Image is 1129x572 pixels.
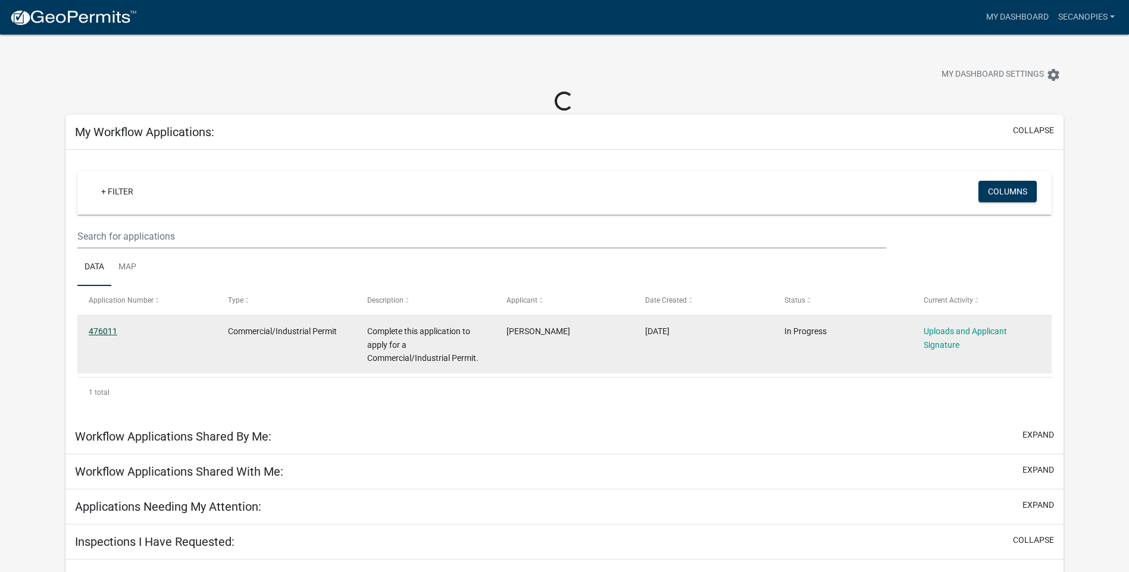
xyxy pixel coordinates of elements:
[942,68,1044,82] span: My Dashboard Settings
[77,249,111,287] a: Data
[1022,499,1054,511] button: expand
[228,326,337,336] span: Commercial/Industrial Permit
[89,326,117,336] a: 476011
[1013,124,1054,137] button: collapse
[77,224,886,249] input: Search for applications
[784,326,827,336] span: In Progress
[77,286,217,315] datatable-header-cell: Application Number
[367,326,479,363] span: Complete this application to apply for a Commercial/Industrial Permit.
[1046,68,1061,82] i: settings
[111,249,143,287] a: Map
[495,286,634,315] datatable-header-cell: Applicant
[75,499,261,514] h5: Applications Needing My Attention:
[784,296,805,304] span: Status
[634,286,773,315] datatable-header-cell: Date Created
[645,326,670,336] span: 09/09/2025
[75,464,283,479] h5: Workflow Applications Shared With Me:
[506,296,537,304] span: Applicant
[773,286,912,315] datatable-header-cell: Status
[978,181,1037,202] button: Columns
[981,6,1053,29] a: My Dashboard
[89,296,154,304] span: Application Number
[506,326,570,336] span: Nicole Ponziano
[645,296,687,304] span: Date Created
[1022,464,1054,476] button: expand
[1053,6,1119,29] a: secanopies
[77,378,1052,407] div: 1 total
[75,429,271,444] h5: Workflow Applications Shared By Me:
[75,125,214,139] h5: My Workflow Applications:
[1022,429,1054,441] button: expand
[228,296,243,304] span: Type
[1013,534,1054,546] button: collapse
[75,535,234,549] h5: Inspections I Have Requested:
[924,296,973,304] span: Current Activity
[65,150,1064,419] div: collapse
[932,63,1070,86] button: My Dashboard Settingssettings
[92,181,143,202] a: + Filter
[912,286,1052,315] datatable-header-cell: Current Activity
[217,286,356,315] datatable-header-cell: Type
[356,286,495,315] datatable-header-cell: Description
[924,326,1007,350] a: Uploads and Applicant Signature
[367,296,404,304] span: Description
